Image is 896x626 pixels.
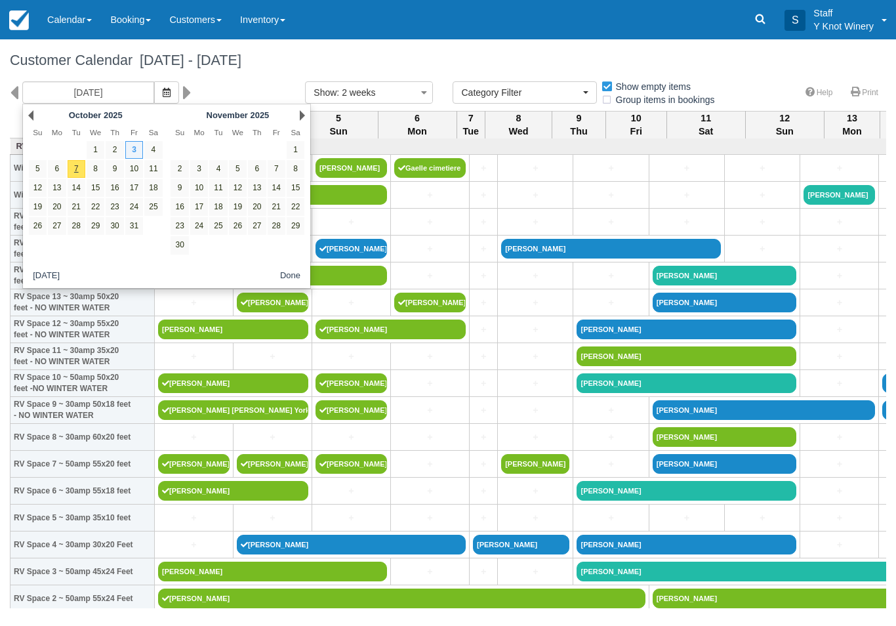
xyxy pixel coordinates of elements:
a: + [394,404,466,417]
a: [PERSON_NAME] [653,293,797,312]
a: + [804,484,875,498]
a: 15 [287,179,304,197]
a: + [473,188,494,202]
th: RV Space 8 ~ 30amp 60x20 feet [10,424,155,451]
a: 19 [29,198,47,216]
a: + [316,296,387,310]
th: RV Space 7 ~ 50amp 55x20 feet [10,451,155,478]
a: 20 [248,198,266,216]
a: 17 [125,179,143,197]
th: RV Space 15 ~ 30amp 35x20 feet - NO WINTER WATER [10,236,155,262]
a: + [501,215,569,229]
a: 6 [48,160,66,178]
a: + [728,242,796,256]
a: 17 [190,198,208,216]
a: + [394,350,466,364]
a: + [501,161,569,175]
a: + [394,484,466,498]
a: 28 [268,217,285,235]
a: 8 [287,160,304,178]
a: 7 [68,160,85,178]
a: [PERSON_NAME] [804,185,875,205]
a: 14 [68,179,85,197]
h1: Customer Calendar [10,52,886,68]
a: Print [843,83,886,102]
th: 8 Wed [485,111,552,138]
a: + [501,377,569,390]
a: + [653,215,721,229]
a: 13 [248,179,266,197]
a: RV Space Rentals [14,140,152,153]
a: 21 [268,198,285,216]
span: Thursday [253,128,262,136]
a: 2 [106,141,123,159]
a: + [473,296,494,310]
a: + [158,350,230,364]
a: + [577,511,645,525]
a: + [394,377,466,390]
a: + [473,430,494,444]
a: 3 [125,141,143,159]
th: 7 Tue [457,111,485,138]
span: Tuesday [214,128,222,136]
a: + [473,323,494,337]
a: + [473,161,494,175]
a: 18 [144,179,162,197]
span: Saturday [149,128,158,136]
th: RV Space 14 ~ 30amp 48x20 feet - NO WINTER WATER [10,262,155,289]
a: 30 [106,217,123,235]
div: S [784,10,805,31]
a: 29 [287,217,304,235]
th: RV Space 9 ~ 30amp 50x18 feet - NO WINTER WATER [10,397,155,424]
a: [PERSON_NAME] [577,320,796,339]
a: + [394,430,466,444]
a: [PERSON_NAME] [316,239,387,259]
a: Prev [28,110,33,121]
a: 27 [48,217,66,235]
span: Monday [52,128,62,136]
a: + [394,457,466,471]
a: 20 [48,198,66,216]
a: 16 [106,179,123,197]
a: 26 [229,217,247,235]
span: Wednesday [90,128,101,136]
a: + [158,511,230,525]
a: 29 [87,217,104,235]
th: 10 Fri [605,111,666,138]
span: [DATE] - [DATE] [132,52,241,68]
a: + [577,430,645,444]
a: + [394,242,466,256]
th: RV Space 16 ~ 30amp 50x20 feet - NO WINTER WATER [10,209,155,236]
a: + [804,242,875,256]
a: + [501,511,569,525]
a: Gaelle cimetiere [394,158,466,178]
a: 9 [171,179,188,197]
a: 23 [106,198,123,216]
a: [PERSON_NAME] [653,454,797,474]
label: Show empty items [601,77,699,96]
a: 25 [209,217,227,235]
span: Friday [273,128,280,136]
a: + [501,296,569,310]
a: + [316,430,387,444]
a: 3 [190,160,208,178]
a: + [728,511,796,525]
a: + [473,269,494,283]
a: 23 [171,217,188,235]
th: RV Space 4 ~ 30amp 30x20 Feet [10,532,155,558]
a: + [473,565,494,579]
span: November [207,110,248,120]
p: Y Knot Winery [813,20,874,33]
a: + [237,350,308,364]
a: 11 [209,179,227,197]
th: RV Space 5 ~ 30amp 35x10 feet [10,505,155,532]
a: + [577,457,645,471]
img: checkfront-main-nav-mini-logo.png [9,10,29,30]
th: 5 Sun [299,111,378,138]
a: 18 [209,198,227,216]
span: Thursday [110,128,119,136]
th: RV Space 12 ~ 30amp 55x20 feet - NO WINTER WATER [10,316,155,343]
a: 13 [48,179,66,197]
button: [DATE] [28,268,64,285]
a: + [653,161,721,175]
